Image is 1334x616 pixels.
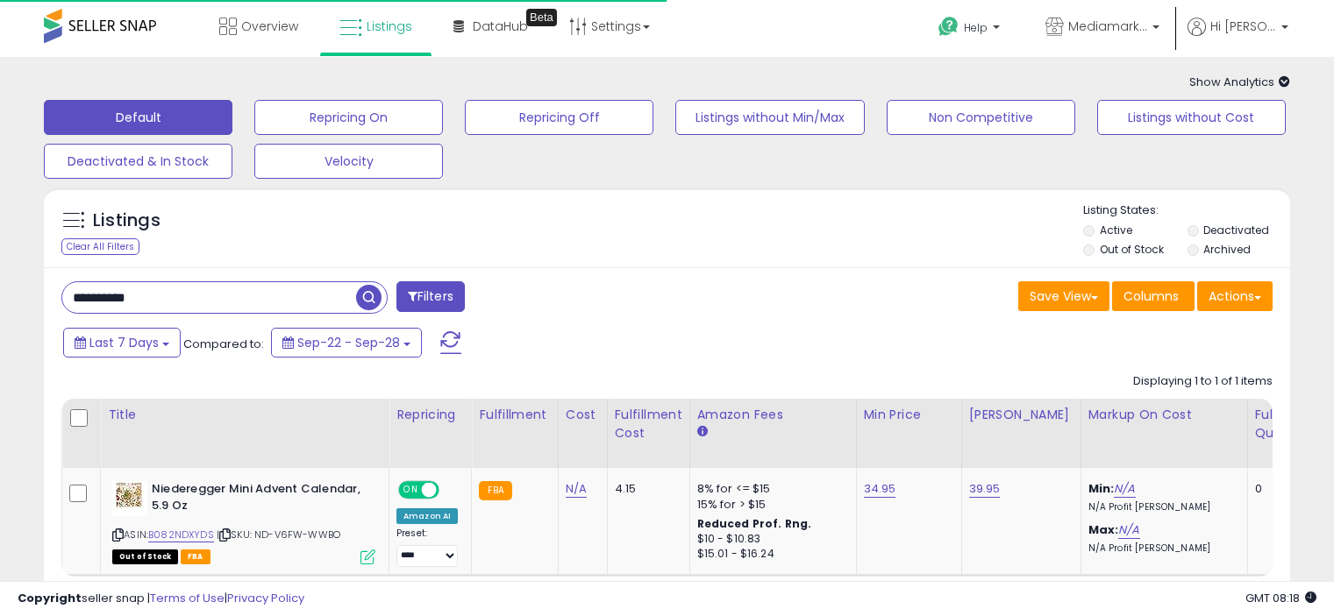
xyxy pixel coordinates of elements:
[1188,18,1288,57] a: Hi [PERSON_NAME]
[697,547,843,562] div: $15.01 - $16.24
[44,144,232,179] button: Deactivated & In Stock
[697,497,843,513] div: 15% for > $15
[148,527,214,542] a: B082NDXYDS
[18,590,82,606] strong: Copyright
[63,328,181,358] button: Last 7 Days
[271,328,422,358] button: Sep-22 - Sep-28
[93,209,161,233] h5: Listings
[1255,406,1316,443] div: Fulfillable Quantity
[615,406,682,443] div: Fulfillment Cost
[152,481,365,518] b: Niederegger Mini Advent Calendar, 5.9 Oz
[1097,100,1286,135] button: Listings without Cost
[1083,202,1290,219] p: Listing States:
[1124,287,1179,305] span: Columns
[396,527,458,567] div: Preset:
[887,100,1075,135] button: Non Competitive
[465,100,653,135] button: Repricing Off
[44,100,232,135] button: Default
[1255,481,1309,497] div: 0
[181,549,210,564] span: FBA
[396,281,465,312] button: Filters
[241,18,298,35] span: Overview
[1133,373,1273,390] div: Displaying 1 to 1 of 1 items
[1114,480,1135,498] a: N/A
[1088,406,1240,424] div: Markup on Cost
[254,100,443,135] button: Repricing On
[1088,480,1115,497] b: Min:
[1210,18,1276,35] span: Hi [PERSON_NAME]
[864,406,954,424] div: Min Price
[697,406,849,424] div: Amazon Fees
[1112,281,1195,311] button: Columns
[615,481,676,497] div: 4.15
[297,334,400,351] span: Sep-22 - Sep-28
[675,100,864,135] button: Listings without Min/Max
[227,590,304,606] a: Privacy Policy
[1197,281,1273,311] button: Actions
[566,406,600,424] div: Cost
[969,406,1074,424] div: [PERSON_NAME]
[1068,18,1147,35] span: Mediamarkstore
[697,532,843,547] div: $10 - $10.83
[1088,501,1234,513] p: N/A Profit [PERSON_NAME]
[964,20,988,35] span: Help
[437,483,465,498] span: OFF
[89,334,159,351] span: Last 7 Days
[697,481,843,497] div: 8% for <= $15
[1088,521,1119,538] b: Max:
[1100,242,1164,257] label: Out of Stock
[112,481,375,563] div: ASIN:
[217,527,340,542] span: | SKU: ND-V6FW-WWBO
[1081,399,1247,468] th: The percentage added to the cost of goods (COGS) that forms the calculator for Min & Max prices.
[479,481,511,500] small: FBA
[566,480,587,498] a: N/A
[112,549,178,564] span: All listings that are currently out of stock and unavailable for purchase on Amazon
[183,336,264,352] span: Compared to:
[479,406,550,424] div: Fulfillment
[1088,542,1234,555] p: N/A Profit [PERSON_NAME]
[1018,281,1109,311] button: Save View
[924,3,1017,57] a: Help
[254,144,443,179] button: Velocity
[112,481,147,516] img: 5131Asdz03L._SL40_.jpg
[697,424,708,440] small: Amazon Fees.
[1203,242,1251,257] label: Archived
[400,483,422,498] span: ON
[108,406,382,424] div: Title
[1189,74,1290,90] span: Show Analytics
[1203,223,1269,237] label: Deactivated
[969,480,1001,498] a: 39.95
[1118,521,1139,539] a: N/A
[864,480,896,498] a: 34.95
[697,516,812,531] b: Reduced Prof. Rng.
[473,18,528,35] span: DataHub
[526,9,557,26] div: Tooltip anchor
[61,238,139,255] div: Clear All Filters
[1245,590,1316,606] span: 2025-10-7 08:18 GMT
[1100,223,1132,237] label: Active
[18,591,304,607] div: seller snap | |
[938,16,959,38] i: Get Help
[396,508,458,524] div: Amazon AI
[367,18,412,35] span: Listings
[150,590,225,606] a: Terms of Use
[396,406,464,424] div: Repricing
